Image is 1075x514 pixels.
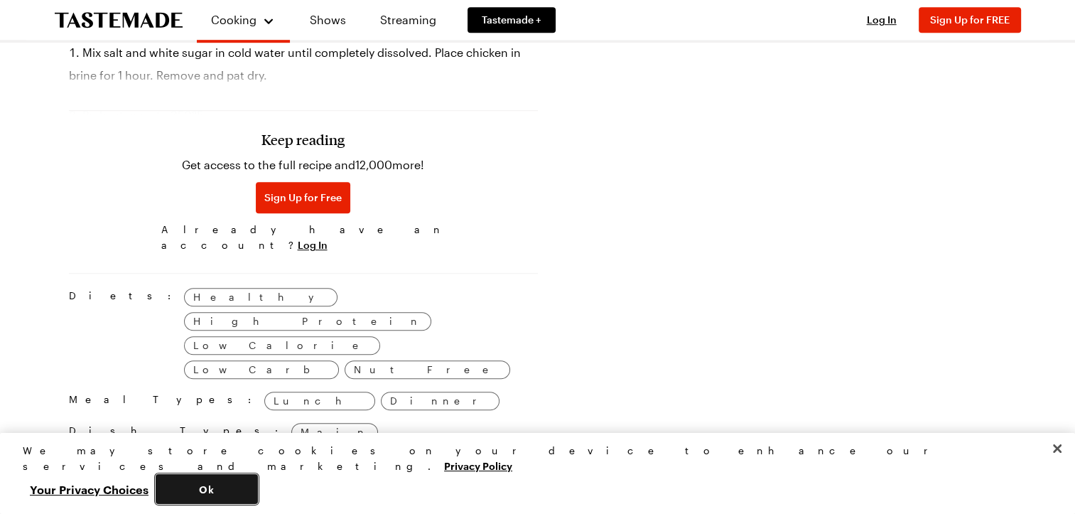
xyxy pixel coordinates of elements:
[161,222,445,253] span: Already have an account?
[853,13,910,27] button: Log In
[867,14,897,26] span: Log In
[69,423,286,514] span: Dish Types:
[264,191,342,205] span: Sign Up for Free
[354,362,501,378] span: Nut Free
[211,13,256,26] span: Cooking
[69,392,259,410] span: Meal Types:
[261,131,345,148] h3: Keep reading
[184,288,337,306] a: Healthy
[184,336,380,355] a: Low Calorie
[193,314,422,329] span: High Protein
[193,289,328,305] span: Healthy
[184,360,339,379] a: Low Carb
[193,362,330,378] span: Low Carb
[930,14,1010,26] span: Sign Up for FREE
[184,312,431,331] a: High Protein
[69,288,178,379] span: Diets:
[482,13,541,27] span: Tastemade +
[301,424,369,440] span: Main
[55,12,183,28] a: To Tastemade Home Page
[298,238,328,252] button: Log In
[156,474,258,504] button: Ok
[345,360,510,379] a: Nut Free
[444,459,512,472] a: More information about your privacy, opens in a new tab
[919,7,1021,33] button: Sign Up for FREE
[193,338,371,353] span: Low Calorie
[381,392,499,410] a: Dinner
[274,393,366,409] span: Lunch
[23,443,1040,504] div: Privacy
[23,474,156,504] button: Your Privacy Choices
[211,6,276,34] button: Cooking
[390,393,490,409] span: Dinner
[182,156,424,173] p: Get access to the full recipe and 12,000 more!
[291,423,378,441] a: Main
[23,443,1040,474] div: We may store cookies on your device to enhance our services and marketing.
[264,392,375,410] a: Lunch
[256,182,350,213] button: Sign Up for Free
[468,7,556,33] a: Tastemade +
[1042,433,1073,464] button: Close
